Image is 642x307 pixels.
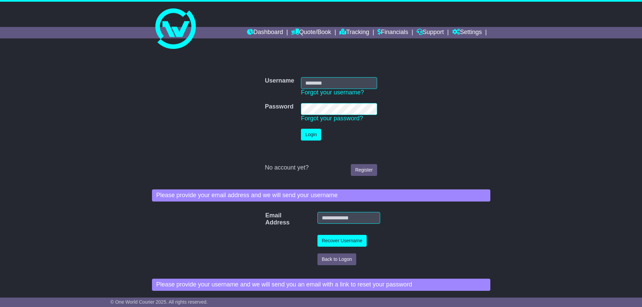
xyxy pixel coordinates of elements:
a: Forgot your username? [301,89,364,96]
span: © One World Courier 2025. All rights reserved. [111,299,208,305]
a: Settings [452,27,482,38]
a: Financials [377,27,408,38]
a: Dashboard [247,27,283,38]
a: Register [351,164,377,176]
label: Username [265,77,294,85]
button: Back to Logon [317,253,357,265]
a: Tracking [339,27,369,38]
button: Recover Username [317,235,367,247]
a: Quote/Book [291,27,331,38]
div: Please provide your username and we will send you an email with a link to reset your password [152,279,490,291]
button: Login [301,129,321,141]
a: Support [417,27,444,38]
a: Forgot your password? [301,115,363,122]
label: Password [265,103,294,111]
div: Please provide your email address and we will send your username [152,189,490,202]
div: No account yet? [265,164,377,172]
label: Email Address [262,212,274,226]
